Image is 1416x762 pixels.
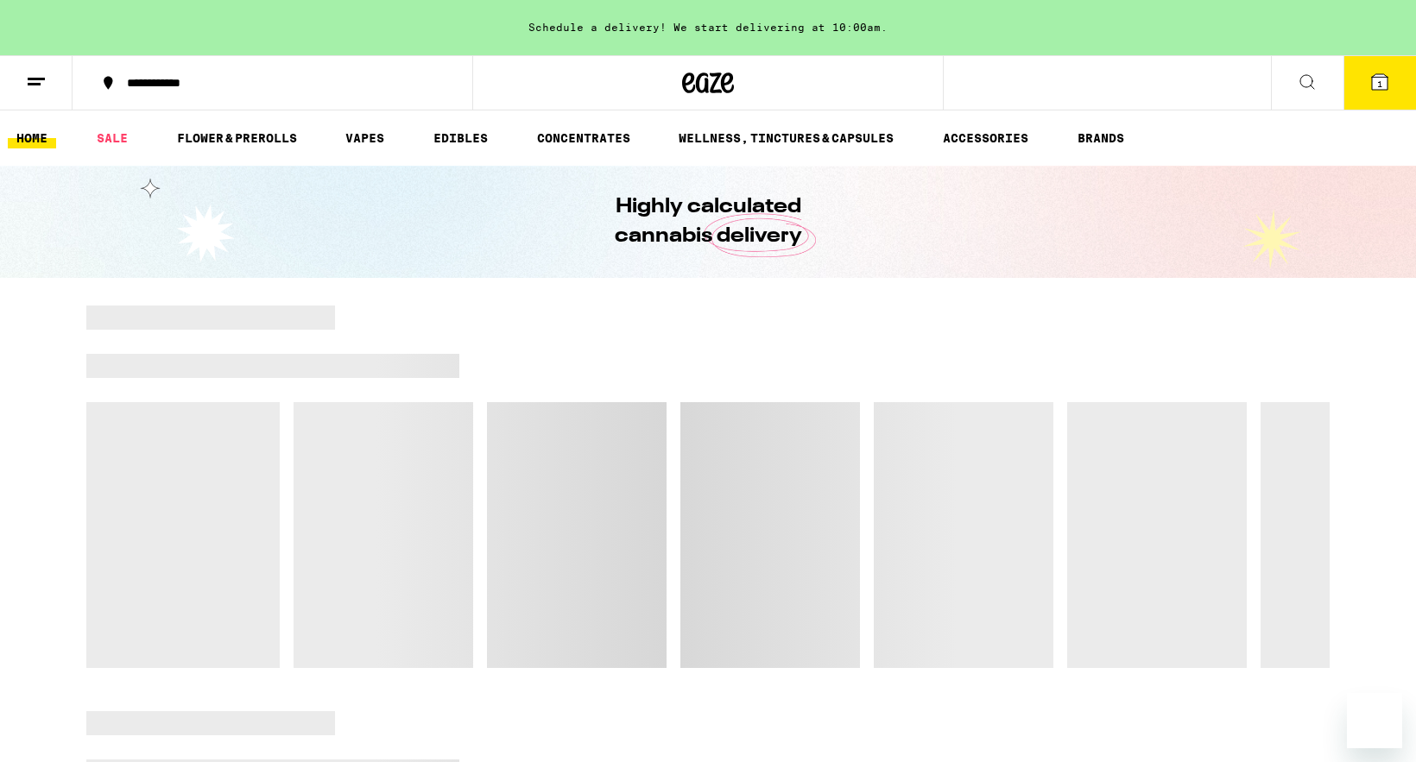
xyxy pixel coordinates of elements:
a: FLOWER & PREROLLS [168,128,306,148]
a: HOME [8,128,56,148]
iframe: Button to launch messaging window [1347,693,1402,748]
a: CONCENTRATES [528,128,639,148]
a: WELLNESS, TINCTURES & CAPSULES [670,128,902,148]
button: 1 [1343,56,1416,110]
a: ACCESSORIES [934,128,1037,148]
a: BRANDS [1069,128,1133,148]
span: 1 [1377,79,1382,89]
a: VAPES [337,128,393,148]
a: EDIBLES [425,128,496,148]
a: SALE [88,128,136,148]
h1: Highly calculated cannabis delivery [566,192,850,251]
